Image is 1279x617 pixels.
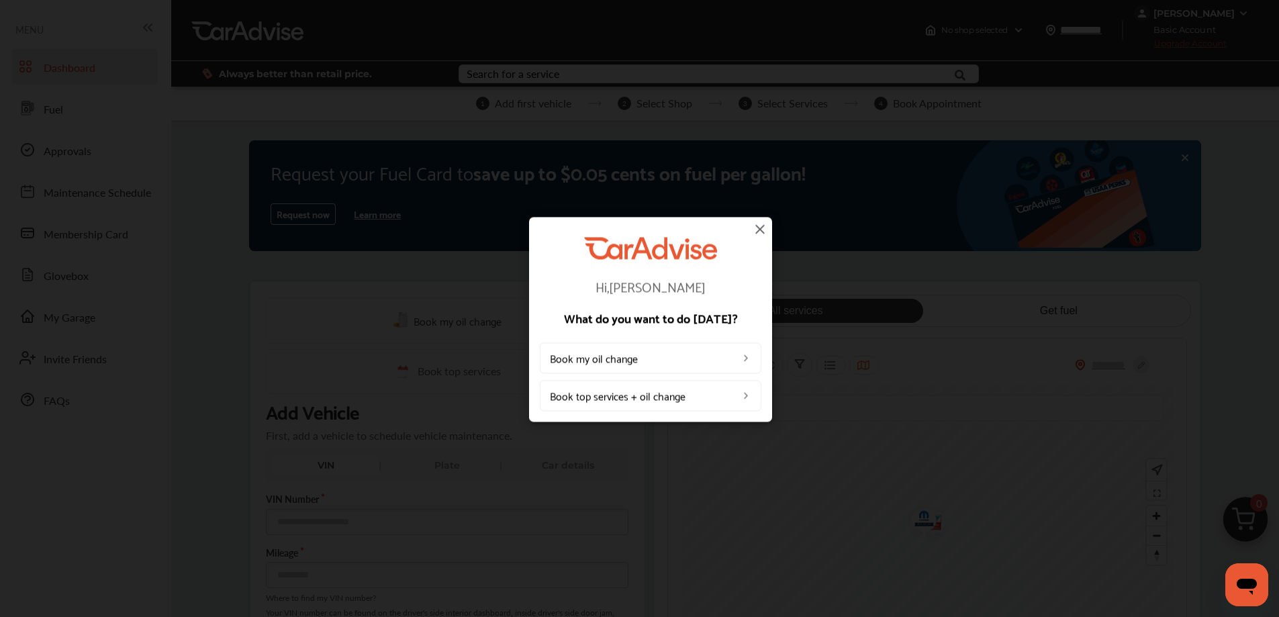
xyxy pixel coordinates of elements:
img: left_arrow_icon.0f472efe.svg [741,390,751,401]
a: Book top services + oil change [540,380,761,411]
p: Hi, [PERSON_NAME] [540,279,761,293]
img: left_arrow_icon.0f472efe.svg [741,352,751,363]
iframe: Button to launch messaging window [1225,563,1268,606]
a: Book my oil change [540,342,761,373]
img: CarAdvise Logo [584,237,717,259]
p: What do you want to do [DATE]? [540,312,761,324]
img: close-icon.a004319c.svg [752,221,768,237]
